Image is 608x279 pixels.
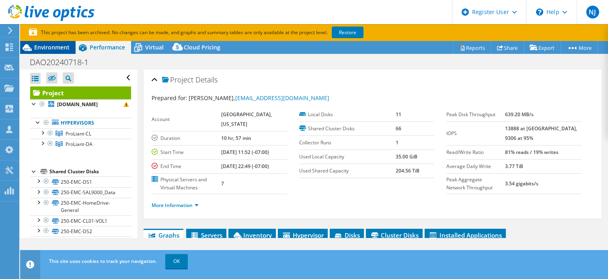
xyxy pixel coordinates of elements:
a: 250-EMC-HomeDrive-General [30,198,131,215]
label: IOPS [446,129,505,137]
label: Average Daily Write [446,162,505,170]
a: 250-EMC-SAL9000_Data [30,187,131,198]
span: Servers [190,231,222,239]
b: 1 [396,139,398,146]
label: Used Shared Capacity [299,167,396,175]
span: Cloud Pricing [184,43,220,51]
p: This project has been archived. No changes can be made, and graphs and summary tables are only av... [29,28,423,37]
a: ProLiant-CL [30,128,131,139]
label: Start Time [152,148,221,156]
a: Share [491,41,524,54]
span: Virtual [145,43,164,51]
a: Export [524,41,561,54]
span: ProLiant-CL [66,130,91,137]
span: Details [195,75,218,84]
label: End Time [152,162,221,170]
svg: \n [536,8,543,16]
a: More Information [152,202,199,209]
b: 66 [396,125,401,132]
span: Cluster Disks [370,231,419,239]
label: Peak Disk Throughput [446,111,505,119]
span: Inventory [232,231,272,239]
b: 11 [396,111,401,118]
b: 10 hr, 57 min [221,135,251,142]
span: Performance [90,43,125,51]
b: [DOMAIN_NAME] [57,101,98,108]
a: 250-EMC-DS1 [30,176,131,187]
span: Hypervisor [282,231,324,239]
b: [GEOGRAPHIC_DATA], [US_STATE] [221,111,272,127]
span: ProLiant-DA [66,141,92,148]
a: Hypervisors [30,118,131,128]
b: 3.54 gigabits/s [505,180,538,187]
b: [DATE] 22:49 (-07:00) [221,163,269,170]
label: Used Local Capacity [299,153,396,161]
h1: DAO20240718-1 [26,58,101,67]
a: 250-EMC-DS2 [30,226,131,236]
a: 250-EMC-DS3 [30,236,131,247]
label: Read/Write Ratio [446,148,505,156]
span: NJ [586,6,599,18]
span: Project [162,76,193,84]
b: 639.20 MB/s [505,111,534,118]
a: OK [165,254,188,269]
a: [DOMAIN_NAME] [30,99,131,110]
label: Prepared for: [152,94,187,102]
span: Graphs [148,231,179,239]
a: Project [30,86,131,99]
b: 81% reads / 19% writes [505,149,559,156]
label: Physical Servers and Virtual Machines [152,176,221,192]
a: Restore [332,27,364,38]
label: Local Disks [299,111,396,119]
span: This site uses cookies to track your navigation. [49,258,157,265]
b: 35.00 GiB [396,153,417,160]
b: 3.77 TiB [505,163,523,170]
a: 250-EMC-CL01-VOL1 [30,215,131,226]
label: Peak Aggregate Network Throughput [446,176,505,192]
label: Collector Runs [299,139,396,147]
span: Installed Applications [429,231,502,239]
a: ProLiant-DA [30,139,131,149]
b: 204.56 TiB [396,167,419,174]
a: Reports [453,41,491,54]
b: [DATE] 11:52 (-07:00) [221,149,269,156]
span: Disks [334,231,360,239]
a: [EMAIL_ADDRESS][DOMAIN_NAME] [235,94,329,102]
b: 7 [221,180,224,187]
label: Shared Cluster Disks [299,125,396,133]
span: Environment [34,43,70,51]
label: Duration [152,134,221,142]
a: More [561,41,598,54]
b: 13888 at [GEOGRAPHIC_DATA], 9306 at 95% [505,125,577,142]
span: [PERSON_NAME], [189,94,329,102]
label: Account [152,115,221,123]
div: Shared Cluster Disks [49,167,131,176]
